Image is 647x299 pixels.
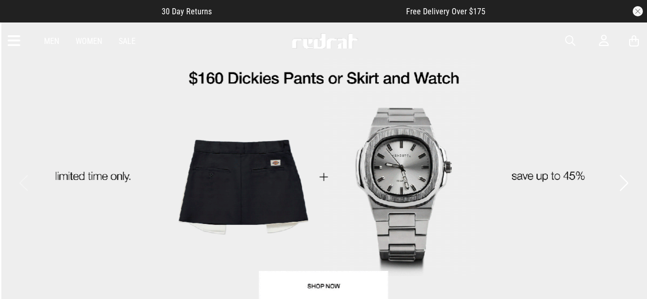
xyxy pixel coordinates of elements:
[406,7,485,16] span: Free Delivery Over $175
[617,172,631,194] button: Next slide
[76,36,102,46] a: Women
[232,6,386,16] iframe: Customer reviews powered by Trustpilot
[44,36,59,46] a: Men
[162,7,212,16] span: 30 Day Returns
[119,36,136,46] a: Sale
[16,172,30,194] button: Previous slide
[291,33,359,49] img: Redrat logo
